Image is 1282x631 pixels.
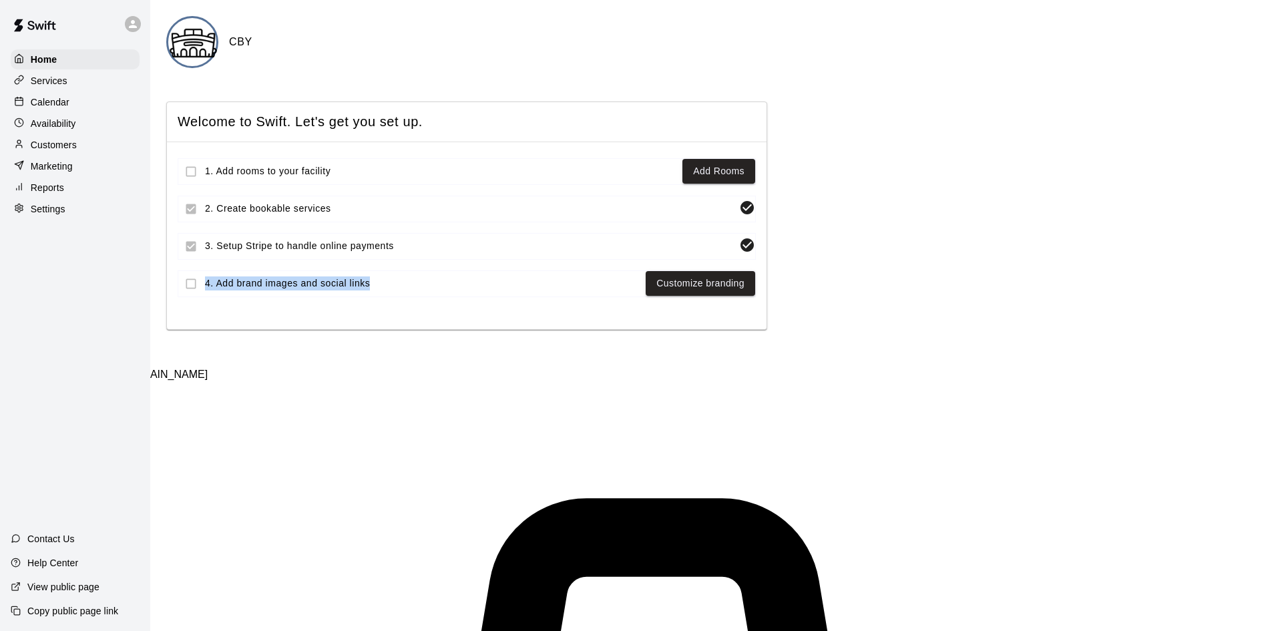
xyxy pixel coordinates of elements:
p: Settings [31,202,65,216]
p: Customers [31,138,77,152]
a: Customize branding [656,275,744,292]
a: Add Rooms [693,163,744,180]
img: CBY logo [168,18,218,68]
p: Availability [31,117,76,130]
p: Home [31,53,57,66]
span: 4. Add brand images and social links [205,276,640,290]
span: 1. Add rooms to your facility [205,164,677,178]
h6: CBY [229,33,252,51]
p: [PERSON_NAME] [27,346,1282,358]
span: 3. Setup Stripe to handle online payments [205,239,734,253]
p: Contact Us [27,532,75,546]
p: Calendar [31,95,69,109]
p: Marketing [31,160,73,173]
p: Copy public page link [27,604,118,618]
p: Reports [31,181,64,194]
span: Welcome to Swift. Let's get you set up. [178,113,756,131]
p: View public page [27,580,99,594]
span: 2. Create bookable services [205,202,734,216]
p: Services [31,74,67,87]
p: Help Center [27,556,78,570]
